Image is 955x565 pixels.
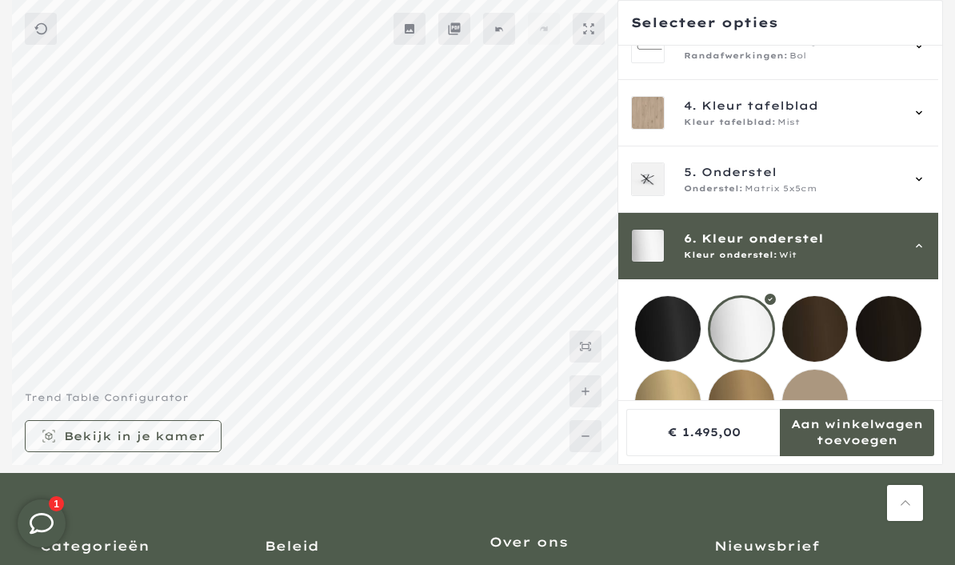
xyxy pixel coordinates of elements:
[2,483,82,563] iframe: toggle-frame
[489,533,690,551] h3: Over ons
[265,537,466,555] h3: Beleid
[40,537,241,555] h3: Categorieën
[714,537,915,555] h3: Nieuwsbrief
[887,485,923,521] a: Terug naar boven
